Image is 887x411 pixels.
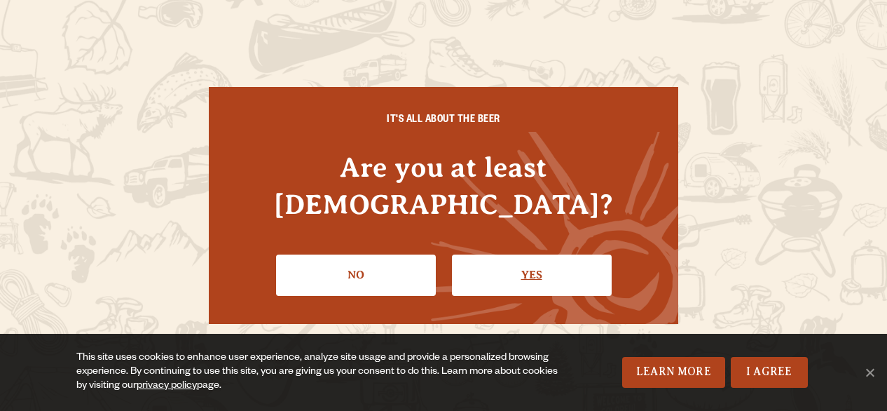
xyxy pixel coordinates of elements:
a: No [276,255,436,295]
span: No [862,365,876,379]
h6: IT'S ALL ABOUT THE BEER [237,115,650,128]
div: This site uses cookies to enhance user experience, analyze site usage and provide a personalized ... [76,351,567,393]
h4: Are you at least [DEMOGRAPHIC_DATA]? [237,149,650,223]
a: privacy policy [137,381,197,392]
a: Confirm I'm 21 or older [452,255,612,295]
a: I Agree [731,357,808,388]
a: Learn More [622,357,725,388]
